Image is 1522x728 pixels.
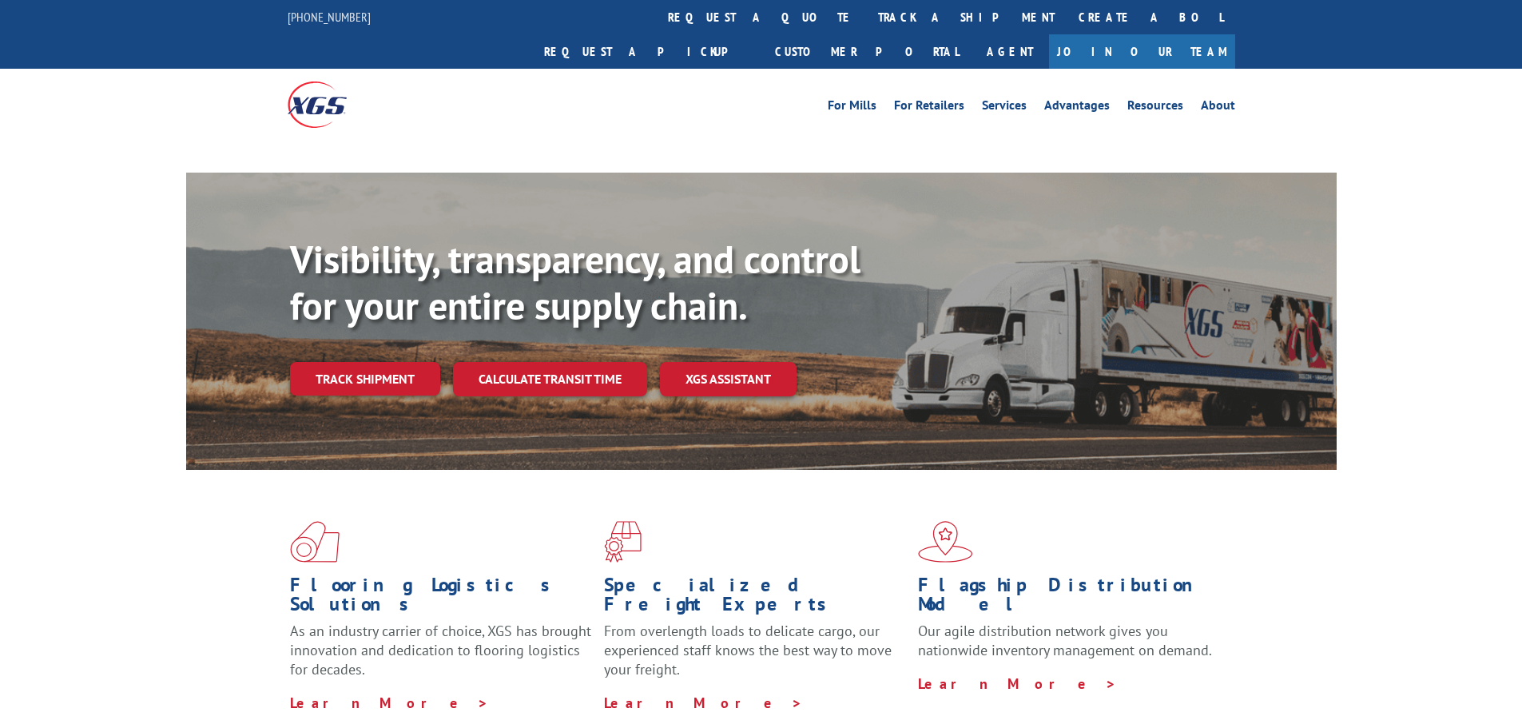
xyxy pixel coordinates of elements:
[453,362,647,396] a: Calculate transit time
[894,99,964,117] a: For Retailers
[1127,99,1183,117] a: Resources
[1049,34,1235,69] a: Join Our Team
[1201,99,1235,117] a: About
[918,521,973,563] img: xgs-icon-flagship-distribution-model-red
[982,99,1027,117] a: Services
[288,9,371,25] a: [PHONE_NUMBER]
[290,234,860,330] b: Visibility, transparency, and control for your entire supply chain.
[763,34,971,69] a: Customer Portal
[290,521,340,563] img: xgs-icon-total-supply-chain-intelligence-red
[604,521,642,563] img: xgs-icon-focused-on-flooring-red
[290,575,592,622] h1: Flooring Logistics Solutions
[290,622,591,678] span: As an industry carrier of choice, XGS has brought innovation and dedication to flooring logistics...
[290,694,489,712] a: Learn More >
[290,362,440,396] a: Track shipment
[918,674,1117,693] a: Learn More >
[604,575,906,622] h1: Specialized Freight Experts
[918,622,1212,659] span: Our agile distribution network gives you nationwide inventory management on demand.
[918,575,1220,622] h1: Flagship Distribution Model
[604,622,906,693] p: From overlength loads to delicate cargo, our experienced staff knows the best way to move your fr...
[660,362,797,396] a: XGS ASSISTANT
[971,34,1049,69] a: Agent
[532,34,763,69] a: Request a pickup
[828,99,876,117] a: For Mills
[1044,99,1110,117] a: Advantages
[604,694,803,712] a: Learn More >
